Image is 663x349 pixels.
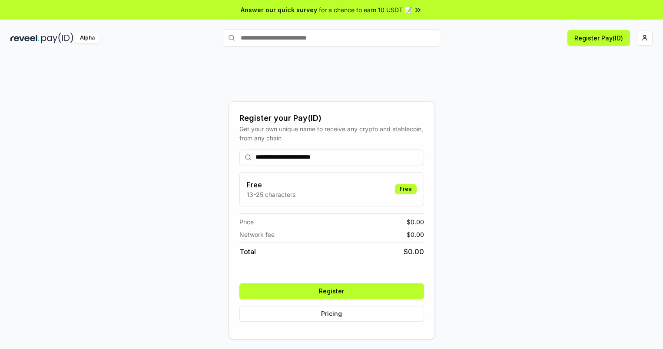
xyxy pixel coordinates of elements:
[247,190,295,199] p: 13-25 characters
[319,5,412,14] span: for a chance to earn 10 USDT 📝
[247,179,295,190] h3: Free
[239,306,424,322] button: Pricing
[10,33,40,43] img: reveel_dark
[407,230,424,239] span: $ 0.00
[239,217,254,226] span: Price
[395,184,417,194] div: Free
[239,124,424,143] div: Get your own unique name to receive any crypto and stablecoin, from any chain
[241,5,317,14] span: Answer our quick survey
[239,246,256,257] span: Total
[239,283,424,299] button: Register
[239,112,424,124] div: Register your Pay(ID)
[75,33,99,43] div: Alpha
[41,33,73,43] img: pay_id
[407,217,424,226] span: $ 0.00
[404,246,424,257] span: $ 0.00
[239,230,275,239] span: Network fee
[567,30,630,46] button: Register Pay(ID)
